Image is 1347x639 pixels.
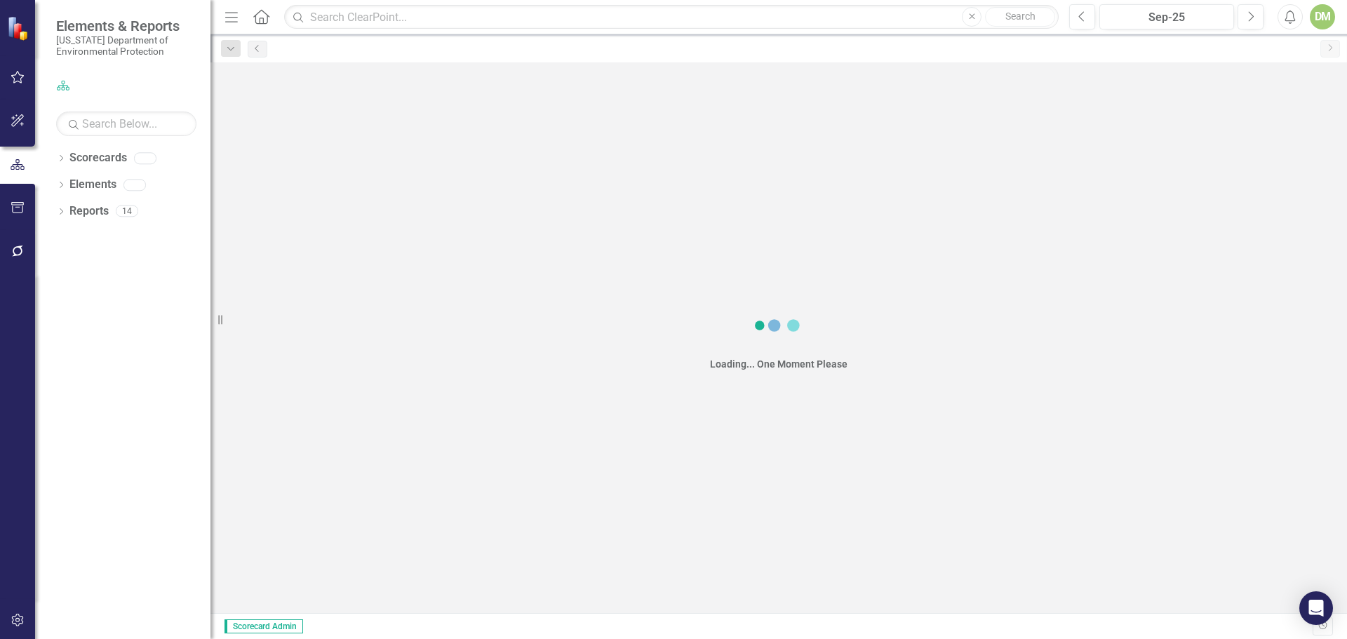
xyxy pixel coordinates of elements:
a: Reports [69,203,109,220]
div: Loading... One Moment Please [710,357,847,371]
a: Scorecards [69,150,127,166]
input: Search Below... [56,112,196,136]
button: Sep-25 [1099,4,1234,29]
span: Elements & Reports [56,18,196,34]
span: Scorecard Admin [224,619,303,633]
button: Search [985,7,1055,27]
button: DM [1310,4,1335,29]
div: 14 [116,206,138,217]
input: Search ClearPoint... [284,5,1059,29]
a: Elements [69,177,116,193]
div: Open Intercom Messenger [1299,591,1333,625]
img: ClearPoint Strategy [7,16,32,41]
div: Sep-25 [1104,9,1229,26]
span: Search [1005,11,1036,22]
small: [US_STATE] Department of Environmental Protection [56,34,196,58]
